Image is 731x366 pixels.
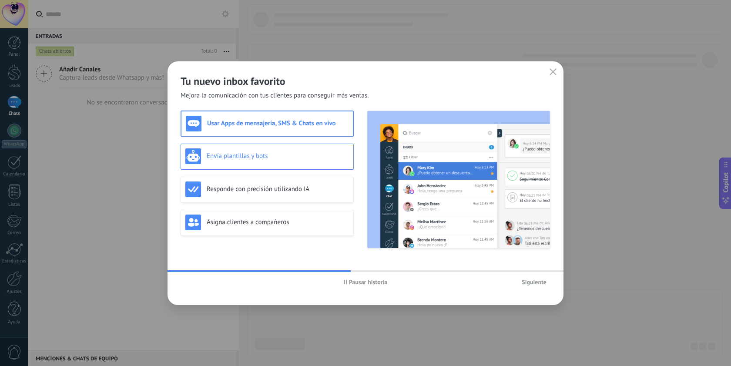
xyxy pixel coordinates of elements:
button: Pausar historia [340,275,392,289]
span: Siguiente [522,279,547,285]
h2: Tu nuevo inbox favorito [181,74,550,88]
h3: Envía plantillas y bots [207,152,349,160]
h3: Responde con precisión utilizando IA [207,185,349,193]
button: Siguiente [518,275,550,289]
span: Pausar historia [349,279,388,285]
span: Mejora la comunicación con tus clientes para conseguir más ventas. [181,91,369,100]
h3: Usar Apps de mensajería, SMS & Chats en vivo [207,119,349,128]
h3: Asigna clientes a compañeros [207,218,349,226]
